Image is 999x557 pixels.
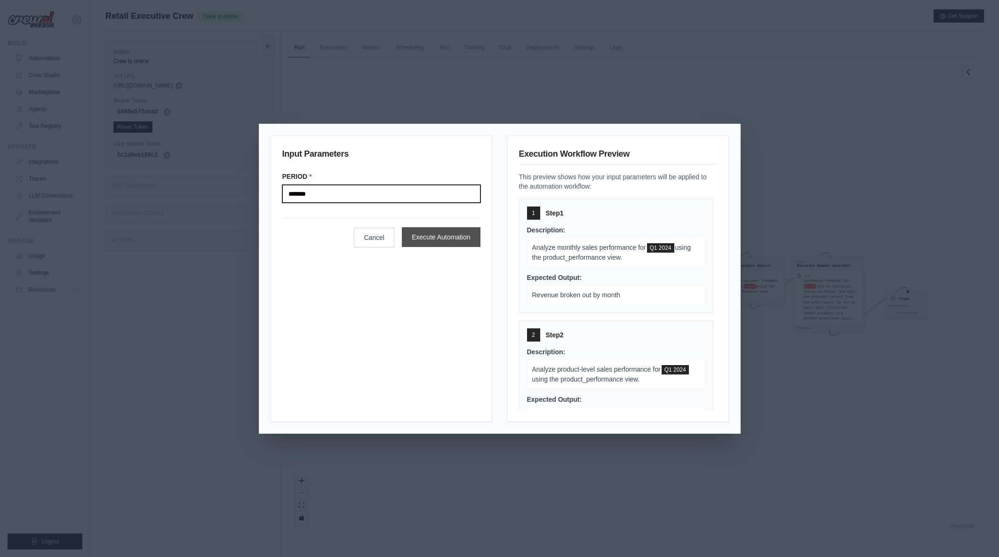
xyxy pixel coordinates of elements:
[519,172,717,191] p: This preview shows how your input parameters will be applied to the automation workflow:
[527,348,566,356] span: Description:
[546,208,564,218] span: Step 1
[532,331,535,339] span: 2
[402,227,480,247] button: Execute Automation
[647,243,674,253] span: PERIOD
[527,274,582,281] span: Expected Output:
[527,226,566,234] span: Description:
[532,209,535,217] span: 1
[532,291,621,299] span: Revenue broken out by month
[662,365,689,374] span: PERIOD
[519,147,717,165] h3: Execution Workflow Preview
[532,244,691,261] span: using the product_performance view.
[532,366,661,373] span: Analyze product-level sales performance for
[282,147,480,164] h3: Input Parameters
[527,396,582,403] span: Expected Output:
[282,172,480,181] label: PERIOD
[546,330,564,340] span: Step 2
[532,244,646,251] span: Analyze monthly sales performance for
[354,228,394,247] button: Cancel
[532,375,640,383] span: using the product_performance view.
